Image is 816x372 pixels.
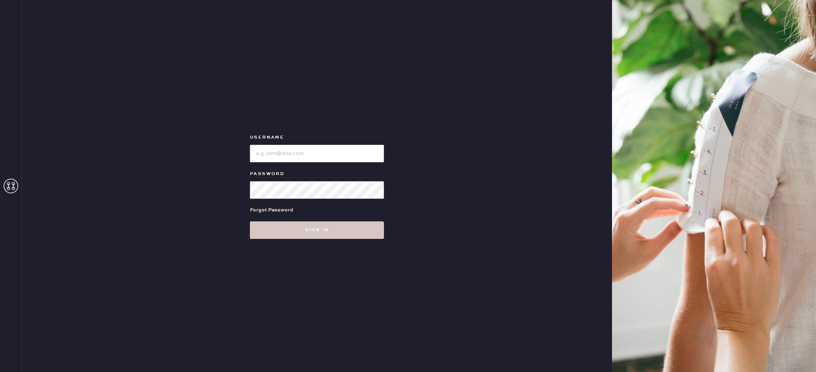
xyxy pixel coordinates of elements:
[250,206,293,214] div: Forgot Password
[250,170,384,178] label: Password
[250,221,384,239] button: Sign in
[250,133,384,142] label: Username
[250,199,293,221] a: Forgot Password
[250,145,384,162] input: e.g. john@doe.com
